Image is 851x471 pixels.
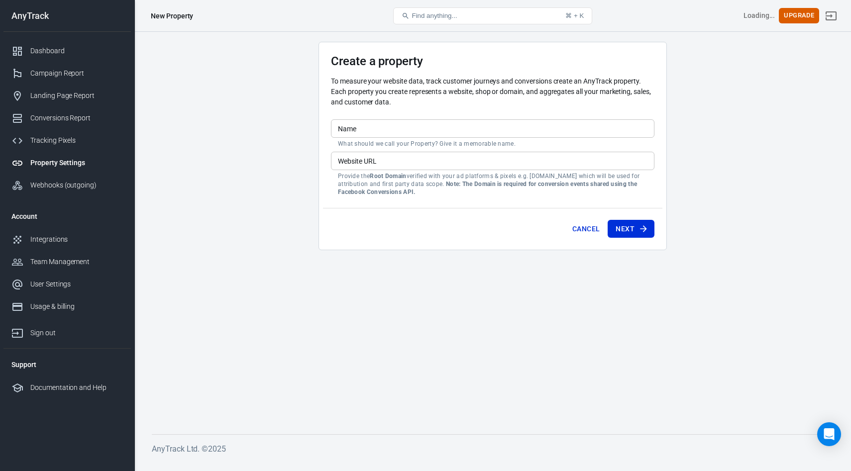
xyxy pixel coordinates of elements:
[565,12,584,19] div: ⌘ + K
[3,152,131,174] a: Property Settings
[3,11,131,20] div: AnyTrack
[819,4,843,28] a: Sign out
[817,422,841,446] div: Open Intercom Messenger
[3,62,131,85] a: Campaign Report
[30,91,123,101] div: Landing Page Report
[331,76,654,107] p: To measure your website data, track customer journeys and conversions create an AnyTrack property...
[30,328,123,338] div: Sign out
[3,295,131,318] a: Usage & billing
[3,353,131,377] li: Support
[338,181,637,195] strong: Note: The Domain is required for conversion events shared using the Facebook Conversions API.
[30,301,123,312] div: Usage & billing
[412,12,457,19] span: Find anything...
[338,140,647,148] p: What should we call your Property? Give it a memorable name.
[30,46,123,56] div: Dashboard
[30,180,123,190] div: Webhooks (outgoing)
[744,10,775,21] div: Account id: <>
[393,7,592,24] button: Find anything...⌘ + K
[3,174,131,196] a: Webhooks (outgoing)
[30,234,123,245] div: Integrations
[338,172,647,196] p: Provide the verified with your ad platforms & pixels e.g. [DOMAIN_NAME] which will be used for at...
[30,113,123,123] div: Conversions Report
[3,107,131,129] a: Conversions Report
[30,279,123,289] div: User Settings
[331,119,654,138] input: Your Website Name
[568,220,604,238] button: Cancel
[3,129,131,152] a: Tracking Pixels
[30,135,123,146] div: Tracking Pixels
[151,11,193,21] div: New Property
[152,443,834,455] h6: AnyTrack Ltd. © 2025
[331,54,654,68] h3: Create a property
[370,173,406,180] strong: Root Domain
[779,8,819,23] button: Upgrade
[30,382,123,393] div: Documentation and Help
[3,228,131,251] a: Integrations
[3,251,131,273] a: Team Management
[608,220,654,238] button: Next
[3,85,131,107] a: Landing Page Report
[3,273,131,295] a: User Settings
[3,318,131,344] a: Sign out
[30,257,123,267] div: Team Management
[30,68,123,79] div: Campaign Report
[3,204,131,228] li: Account
[3,40,131,62] a: Dashboard
[30,158,123,168] div: Property Settings
[331,152,654,170] input: example.com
